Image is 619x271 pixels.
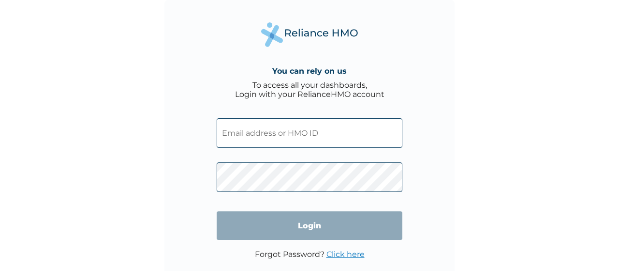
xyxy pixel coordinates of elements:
[272,66,347,76] h4: You can rely on us
[255,250,365,259] p: Forgot Password?
[217,211,402,240] input: Login
[326,250,365,259] a: Click here
[261,22,358,47] img: Reliance Health's Logo
[235,80,384,99] div: To access all your dashboards, Login with your RelianceHMO account
[217,118,402,148] input: Email address or HMO ID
